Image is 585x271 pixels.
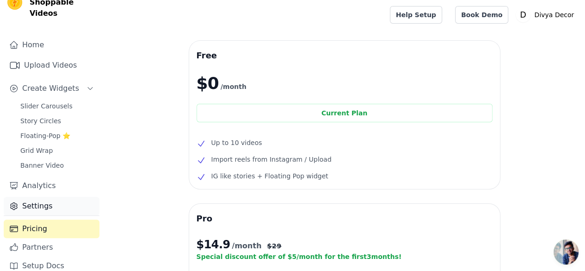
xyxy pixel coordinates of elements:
span: Floating-Pop ⭐ [20,131,70,140]
p: Divya Decor [530,6,578,23]
button: Create Widgets [4,79,99,98]
a: Slider Carousels [15,100,99,113]
span: $ 14.9 [197,237,230,252]
a: Home [4,36,99,54]
span: $ 29 [267,241,281,251]
a: Partners [4,238,99,257]
span: IG like stories + Floating Pop widget [211,170,328,182]
a: Upload Videos [4,56,99,75]
button: D Divya Decor [516,6,578,23]
p: Special discount offer of $ 5 /month for the first 3 months! [197,252,493,261]
a: Settings [4,197,99,215]
span: Import reels from Instagram / Upload [211,154,332,165]
span: /month [221,81,246,92]
span: Story Circles [20,116,61,126]
span: Banner Video [20,161,64,170]
span: Up to 10 videos [211,137,262,148]
a: Pricing [4,220,99,238]
span: Slider Carousels [20,101,73,111]
a: Banner Video [15,159,99,172]
a: Help Setup [390,6,442,24]
a: Story Circles [15,114,99,127]
a: Analytics [4,176,99,195]
a: Grid Wrap [15,144,99,157]
span: /month [232,240,261,252]
a: Floating-Pop ⭐ [15,129,99,142]
text: D [520,10,526,19]
div: Current Plan [197,104,493,122]
h3: Pro [197,211,493,226]
a: Open chat [554,239,579,265]
span: Create Widgets [22,83,79,94]
a: Book Demo [455,6,508,24]
span: $0 [197,74,219,93]
span: Grid Wrap [20,146,53,155]
h3: Free [197,48,493,63]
